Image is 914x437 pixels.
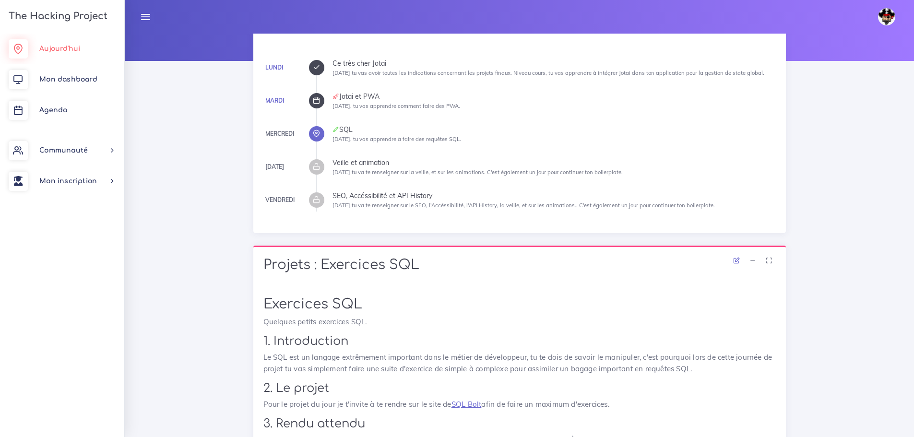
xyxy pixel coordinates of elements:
[265,64,283,71] a: Lundi
[265,195,295,205] div: Vendredi
[263,334,776,348] h2: 1. Introduction
[6,11,107,22] h3: The Hacking Project
[39,45,80,52] span: Aujourd'hui
[263,417,776,431] h2: 3. Rendu attendu
[265,129,294,139] div: Mercredi
[39,147,88,154] span: Communauté
[332,136,461,142] small: [DATE], tu vas apprendre à faire des requêtes SQL.
[265,162,284,172] div: [DATE]
[39,177,97,185] span: Mon inscription
[332,103,460,109] small: [DATE], tu vas apprendre comment faire des PWA.
[263,296,776,313] h1: Exercices SQL
[263,399,776,410] p: Pour le projet du jour je t'invite à te rendre sur le site de afin de faire un maximum d'exercices.
[263,352,776,375] p: Le SQL est un langage extrêmement important dans le métier de développeur, tu te dois de savoir l...
[332,126,776,133] div: SQL
[332,60,776,67] div: Ce très cher Jotai
[332,93,776,100] div: Jotai et PWA
[451,400,482,409] a: SQL Bolt
[263,381,776,395] h2: 2. Le projet
[263,316,776,328] p: Quelques petits exercices SQL.
[265,97,284,104] a: Mardi
[332,70,764,76] small: [DATE] tu vas avoir toutes les indications concernant les projets finaux. Niveau cours, tu vas ap...
[332,169,623,176] small: [DATE] tu va te renseigner sur la veille, et sur les animations. C'est également un jour pour con...
[878,8,895,25] img: avatar
[39,106,67,114] span: Agenda
[332,159,776,166] div: Veille et animation
[263,257,776,273] h1: Projets : Exercices SQL
[332,202,715,209] small: [DATE] tu va te renseigner sur le SEO, l'Accéssibilité, l'API History, la veille, et sur les anim...
[39,76,97,83] span: Mon dashboard
[332,192,776,199] div: SEO, Accéssibilité et API History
